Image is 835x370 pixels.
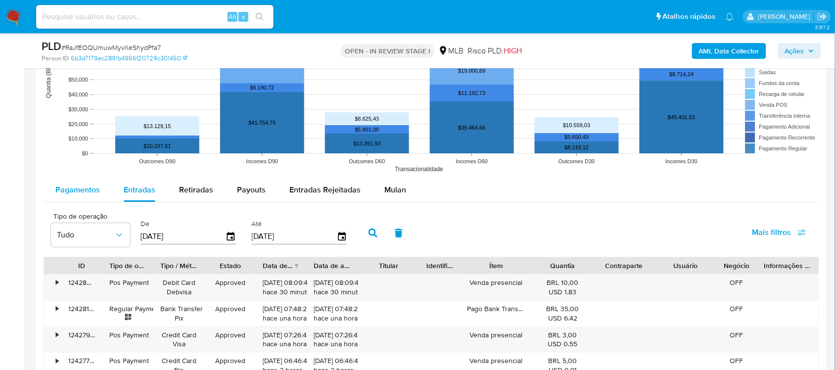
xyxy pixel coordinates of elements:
span: HIGH [504,45,522,56]
input: Pesquise usuários ou casos... [36,10,274,23]
span: s [242,12,245,21]
span: Atalhos rápidos [663,11,716,22]
span: Risco PLD: [467,46,522,56]
a: Sair [817,11,828,22]
span: Ações [785,43,804,59]
span: 3.157.2 [815,23,830,31]
span: # RaJfEOQUmuwMyvXeShydPfa7 [61,43,161,52]
a: Notificações [726,12,734,21]
p: sara.carvalhaes@mercadopago.com.br [758,12,814,21]
b: PLD [42,38,61,54]
div: MLB [438,46,464,56]
button: search-icon [249,10,270,24]
button: Ações [778,43,821,59]
b: AML Data Collector [699,43,759,59]
a: 6b3d7179ec2891b4956f20729c301450 [71,54,187,63]
b: Person ID [42,54,69,63]
button: AML Data Collector [692,43,766,59]
span: Alt [229,12,236,21]
p: OPEN - IN REVIEW STAGE I [341,44,434,58]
